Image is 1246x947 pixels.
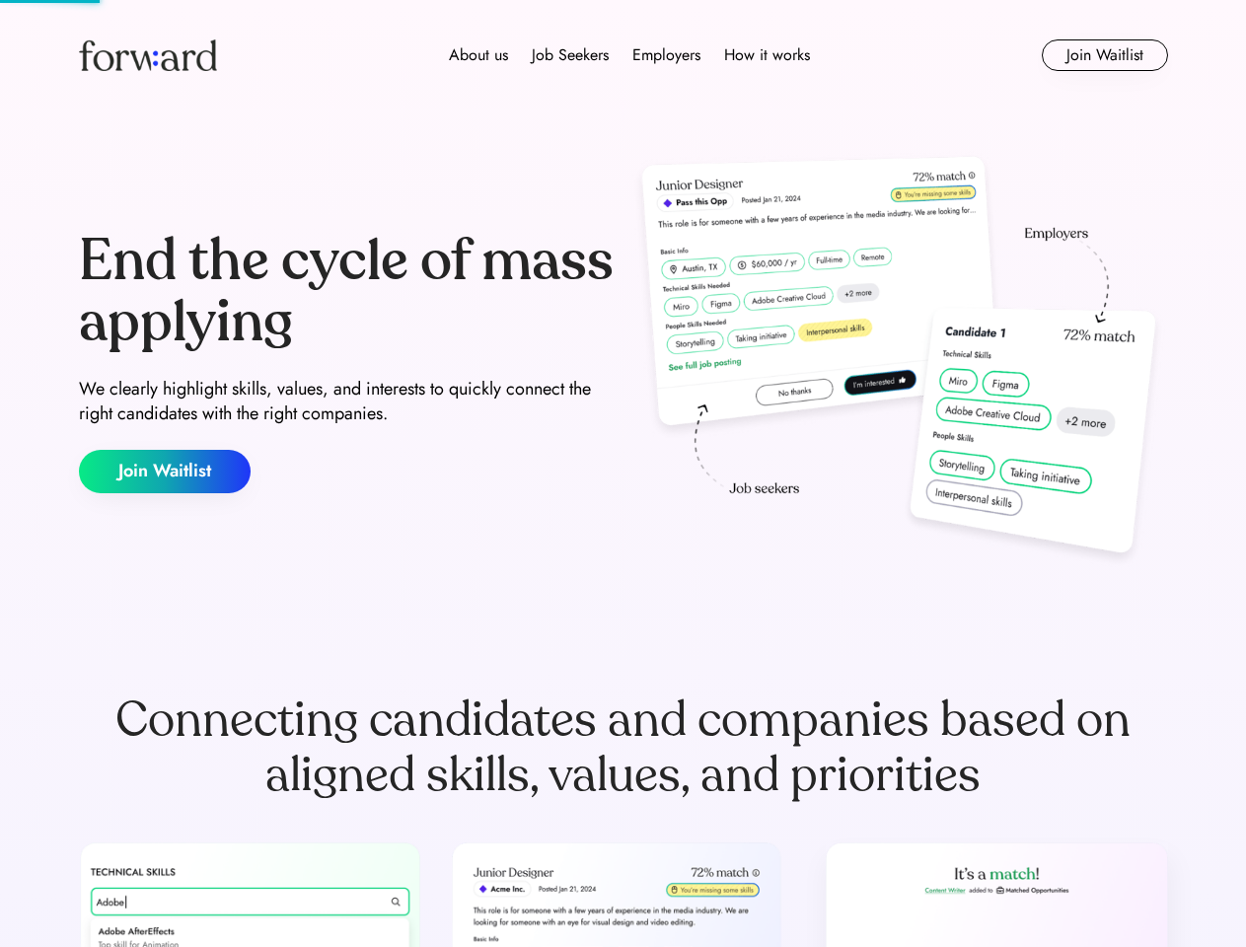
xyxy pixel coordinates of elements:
div: Employers [632,43,700,67]
button: Join Waitlist [79,450,251,493]
div: We clearly highlight skills, values, and interests to quickly connect the right candidates with t... [79,377,616,426]
div: How it works [724,43,810,67]
img: Forward logo [79,39,217,71]
img: hero-image.png [631,150,1168,574]
div: About us [449,43,508,67]
div: Connecting candidates and companies based on aligned skills, values, and priorities [79,692,1168,803]
button: Join Waitlist [1042,39,1168,71]
div: Job Seekers [532,43,609,67]
div: End the cycle of mass applying [79,231,616,352]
